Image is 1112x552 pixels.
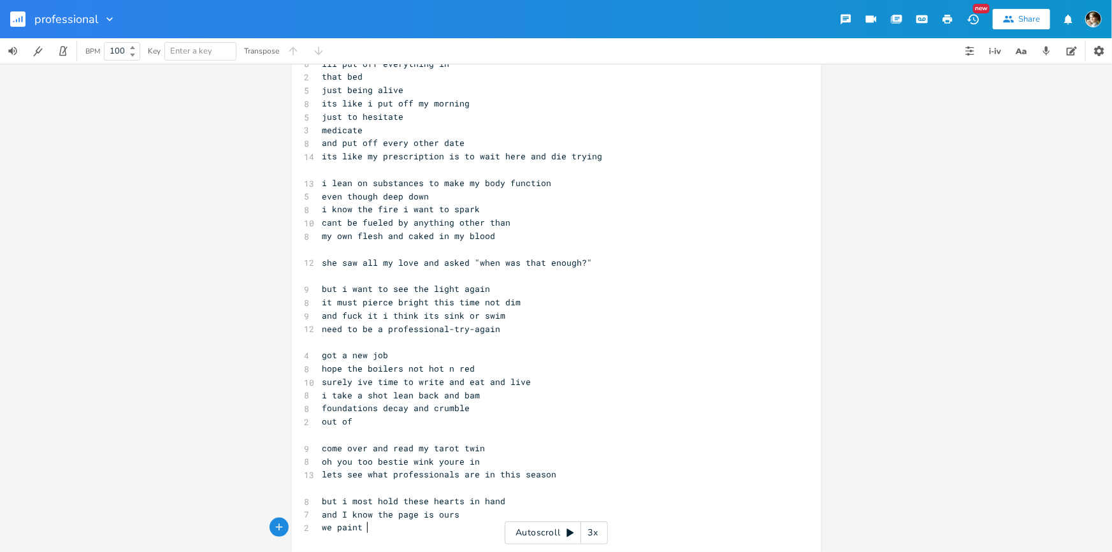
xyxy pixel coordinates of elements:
span: its like i put off my morning [322,98,470,109]
span: i lean on substances to make my body function [322,177,552,189]
div: Transpose [244,47,279,55]
div: Share [1018,13,1040,25]
span: and put off every other date [322,137,465,149]
span: out of [322,416,353,427]
span: need to be a professional-try-again [322,323,501,335]
span: i take a shot lean back and bam [322,389,480,401]
div: New [973,4,990,13]
span: and I know the page is ours [322,509,460,520]
img: Robert Wise [1085,11,1102,27]
button: New [960,8,986,31]
div: BPM [85,48,100,55]
div: 3x [581,521,604,544]
span: it must pierce bright this time not dim [322,296,521,308]
span: that bed [322,71,363,82]
span: professional [34,13,98,25]
span: ill put off everything in [322,58,450,69]
span: she saw all my love and asked "when was that enough?" [322,257,593,268]
span: even though deep down [322,191,430,202]
span: but i most hold these hearts in hand [322,495,506,507]
span: just being alive [322,84,404,96]
div: Autoscroll [505,521,608,544]
span: foundations decay and crumble [322,402,470,414]
span: but i want to see the light again [322,283,491,294]
span: hope the boilers not hot n red [322,363,475,374]
span: surely ive time to write and eat and live [322,376,531,388]
span: i know the fire i want to spark [322,203,480,215]
span: just to hesitate [322,111,404,122]
span: lets see what professionals are in this season [322,468,557,480]
button: Share [993,9,1050,29]
span: come over and read my tarot twin [322,442,486,454]
span: its like my prescription is to wait here and die trying [322,150,603,162]
span: cant be fueled by anything other than [322,217,511,228]
span: medicate [322,124,363,136]
span: Enter a key [170,45,212,57]
div: Key [148,47,161,55]
span: oh you too bestie wink youre in [322,456,480,467]
span: we paint [322,521,363,533]
span: my own flesh and caked in my blood [322,230,496,242]
span: and fuck it i think its sink or swim [322,310,506,321]
span: got a new job [322,349,389,361]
